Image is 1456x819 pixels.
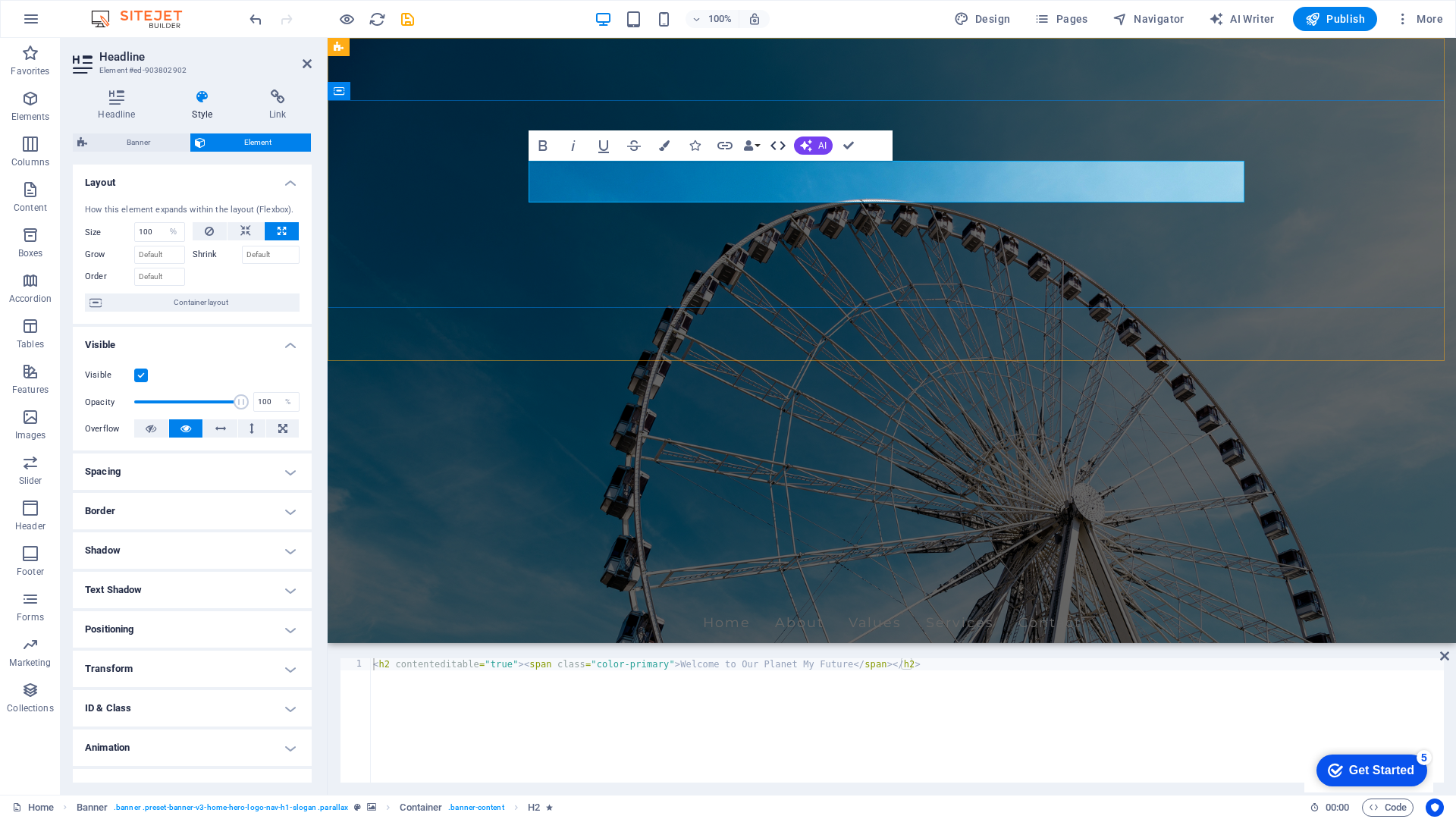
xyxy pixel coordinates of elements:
[77,799,108,817] span: Click to select. Double-click to edit
[73,327,312,354] h4: Visible
[7,702,53,714] p: Collections
[9,293,52,305] p: Accordion
[73,453,312,490] h4: Spacing
[1310,799,1350,817] h6: Session time
[99,50,312,64] h2: Headline
[748,12,761,26] i: On resize automatically adjust zoom level to fit chosen device.
[15,429,46,441] p: Images
[210,133,307,152] span: Element
[650,130,679,161] button: Colors
[85,228,134,237] label: Size
[73,493,312,529] h4: Border
[1389,7,1449,31] button: More
[546,803,553,811] i: Element contains an animation
[73,690,312,726] h4: ID & Class
[106,293,295,312] span: Container layout
[85,204,300,217] div: How this element expands within the layout (Flexbox).
[9,657,51,669] p: Marketing
[244,89,312,121] h4: Link
[369,11,386,28] i: Reload page
[741,130,762,161] button: Data Bindings
[85,398,134,406] label: Opacity
[399,11,416,28] i: Save (Ctrl+S)
[400,799,442,817] span: Click to select. Double-click to edit
[1362,799,1414,817] button: Code
[528,799,540,817] span: Click to select. Double-click to edit
[589,130,618,161] button: Underline (⌘U)
[1106,7,1191,31] button: Navigator
[17,338,44,350] p: Tables
[246,10,265,28] button: undo
[278,393,299,411] div: %
[1028,7,1094,31] button: Pages
[529,130,557,161] button: Bold (⌘B)
[73,133,190,152] button: Banner
[12,8,123,39] div: Get Started 5 items remaining, 0% complete
[398,10,416,28] button: save
[368,10,386,28] button: reload
[85,293,300,312] button: Container layout
[11,65,49,77] p: Favorites
[73,651,312,687] h4: Transform
[1034,11,1087,27] span: Pages
[15,520,45,532] p: Header
[340,658,372,670] div: 1
[948,7,1017,31] button: Design
[73,532,312,569] h4: Shadow
[1305,11,1365,27] span: Publish
[1112,11,1185,27] span: Navigator
[73,611,312,648] h4: Positioning
[1395,11,1443,27] span: More
[134,246,185,264] input: Default
[834,130,863,161] button: Confirm (⌘+⏎)
[1426,799,1444,817] button: Usercentrics
[190,133,312,152] button: Element
[85,268,134,286] label: Order
[77,799,554,817] nav: breadcrumb
[18,247,43,259] p: Boxes
[99,64,281,77] h3: Element #ed-903802902
[114,799,348,817] span: . banner .preset-banner-v3-home-hero-logo-nav-h1-slogan .parallax
[1369,799,1407,817] span: Code
[1209,11,1275,27] span: AI Writer
[354,803,361,811] i: This element is a customizable preset
[167,89,244,121] h4: Style
[680,130,709,161] button: Icons
[559,130,588,161] button: Italic (⌘I)
[818,141,827,150] span: AI
[242,246,300,264] input: Default
[112,3,127,18] div: 5
[73,572,312,608] h4: Text Shadow
[92,133,185,152] span: Banner
[686,10,739,28] button: 100%
[337,10,356,28] button: Click here to leave preview mode and continue editing
[948,7,1017,31] div: Design (Ctrl+Alt+Y)
[14,202,47,214] p: Content
[85,420,134,438] label: Overflow
[12,799,54,817] a: Click to cancel selection. Double-click to open Pages
[85,366,134,384] label: Visible
[708,10,733,28] h6: 100%
[1336,802,1338,813] span: :
[954,11,1011,27] span: Design
[17,566,44,578] p: Footer
[17,611,44,623] p: Forms
[73,769,312,805] h4: Miscellaneous
[11,156,49,168] p: Columns
[764,130,792,161] button: HTML
[367,803,376,811] i: This element contains a background
[12,384,49,396] p: Features
[45,17,110,30] div: Get Started
[1203,7,1281,31] button: AI Writer
[448,799,504,817] span: . banner-content
[247,11,265,28] i: Undo: Change width (Ctrl+Z)
[794,136,833,155] button: AI
[19,475,42,487] p: Slider
[73,89,167,121] h4: Headline
[73,165,312,192] h4: Layout
[134,268,185,286] input: Default
[1326,799,1349,817] span: 00 00
[11,111,50,123] p: Elements
[711,130,739,161] button: Link
[1293,7,1377,31] button: Publish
